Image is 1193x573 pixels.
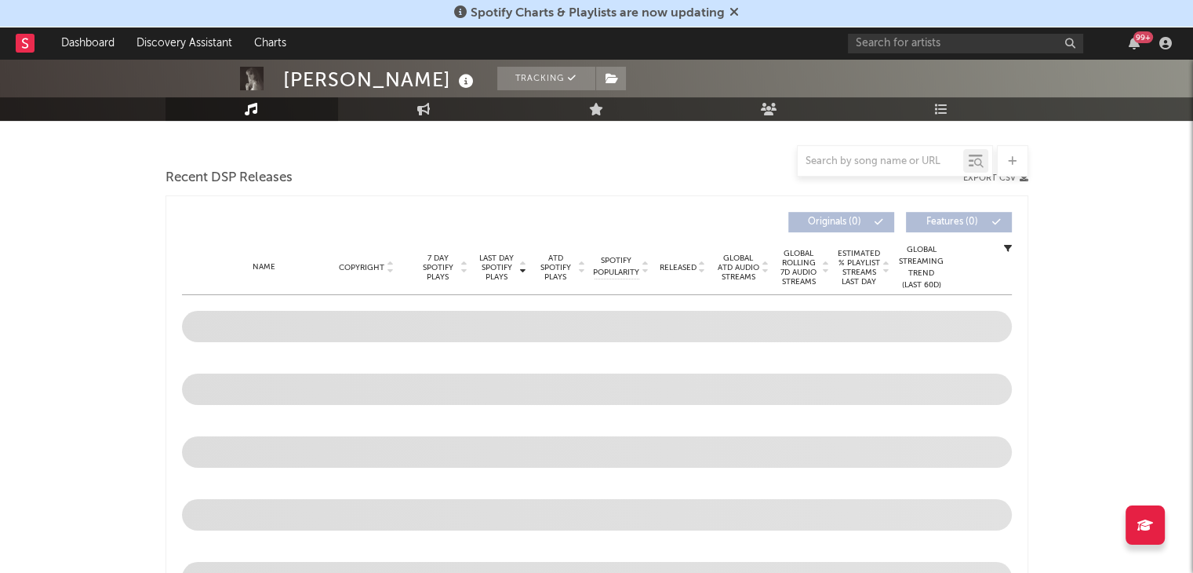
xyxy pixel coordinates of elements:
span: 7 Day Spotify Plays [417,254,459,282]
span: Spotify Popularity [593,255,639,279]
span: Released [660,263,697,272]
div: Name [213,261,316,273]
button: Features(0) [906,212,1012,232]
span: Recent DSP Releases [165,169,293,188]
span: Estimated % Playlist Streams Last Day [838,249,881,286]
button: 99+ [1129,37,1140,49]
span: Global Rolling 7D Audio Streams [777,249,820,286]
input: Search by song name or URL [798,155,963,168]
span: Global ATD Audio Streams [717,254,760,282]
button: Tracking [497,67,595,90]
span: Copyright [339,263,384,272]
span: Originals ( 0 ) [798,217,871,227]
span: Last Day Spotify Plays [476,254,518,282]
span: Dismiss [729,7,739,20]
a: Charts [243,27,297,59]
div: Global Streaming Trend (Last 60D) [898,244,945,291]
input: Search for artists [848,34,1083,53]
span: ATD Spotify Plays [535,254,576,282]
button: Export CSV [963,173,1028,183]
div: 99 + [1133,31,1153,43]
a: Dashboard [50,27,125,59]
button: Originals(0) [788,212,894,232]
div: [PERSON_NAME] [283,67,478,93]
span: Features ( 0 ) [916,217,988,227]
span: Spotify Charts & Playlists are now updating [471,7,725,20]
a: Discovery Assistant [125,27,243,59]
